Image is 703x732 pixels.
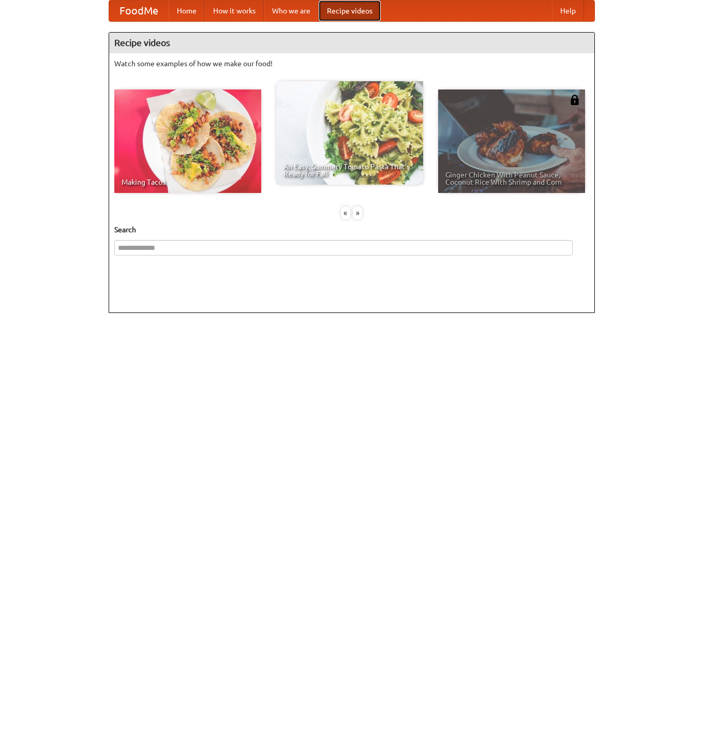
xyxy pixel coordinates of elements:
div: » [353,206,362,219]
a: Recipe videos [319,1,381,21]
a: Making Tacos [114,89,261,193]
span: An Easy, Summery Tomato Pasta That's Ready for Fall [283,163,416,177]
h4: Recipe videos [109,33,594,53]
p: Watch some examples of how we make our food! [114,58,589,69]
a: FoodMe [109,1,169,21]
h5: Search [114,225,589,235]
img: 483408.png [570,95,580,105]
a: How it works [205,1,264,21]
a: Home [169,1,205,21]
a: An Easy, Summery Tomato Pasta That's Ready for Fall [276,81,423,185]
div: « [341,206,350,219]
a: Who we are [264,1,319,21]
span: Making Tacos [122,178,254,186]
a: Help [552,1,584,21]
